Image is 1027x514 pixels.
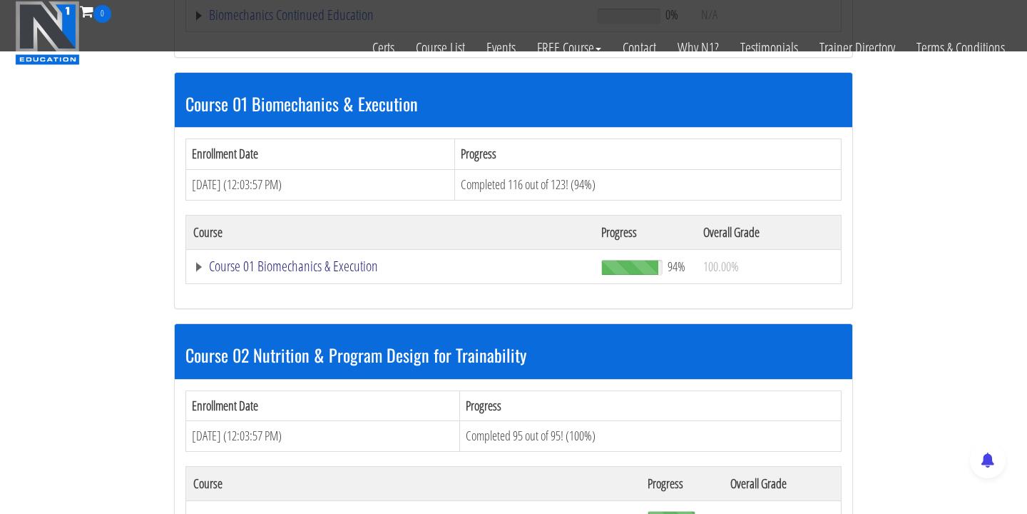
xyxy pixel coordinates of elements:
a: Course List [405,23,476,73]
a: Course 01 Biomechanics & Execution [193,259,587,273]
h3: Course 02 Nutrition & Program Design for Trainability [185,346,842,364]
th: Progress [594,215,696,249]
th: Enrollment Date [186,139,455,170]
th: Overall Grade [696,215,842,249]
a: FREE Course [526,23,612,73]
th: Progress [454,139,841,170]
td: 100.00% [696,249,842,283]
span: 94% [668,258,685,274]
img: n1-education [15,1,80,65]
td: Completed 95 out of 95! (100%) [460,421,842,452]
h3: Course 01 Biomechanics & Execution [185,94,842,113]
th: Progress [640,466,723,500]
th: Course [186,215,594,249]
a: Certs [362,23,405,73]
td: [DATE] (12:03:57 PM) [186,421,460,452]
a: Why N1? [667,23,730,73]
td: Completed 116 out of 123! (94%) [454,169,841,200]
th: Enrollment Date [186,390,460,421]
a: Terms & Conditions [906,23,1016,73]
th: Progress [460,390,842,421]
th: Overall Grade [723,466,841,500]
td: [DATE] (12:03:57 PM) [186,169,455,200]
th: Course [186,466,640,500]
a: 0 [80,1,111,21]
span: 0 [93,5,111,23]
a: Testimonials [730,23,809,73]
a: Events [476,23,526,73]
a: Trainer Directory [809,23,906,73]
a: Contact [612,23,667,73]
